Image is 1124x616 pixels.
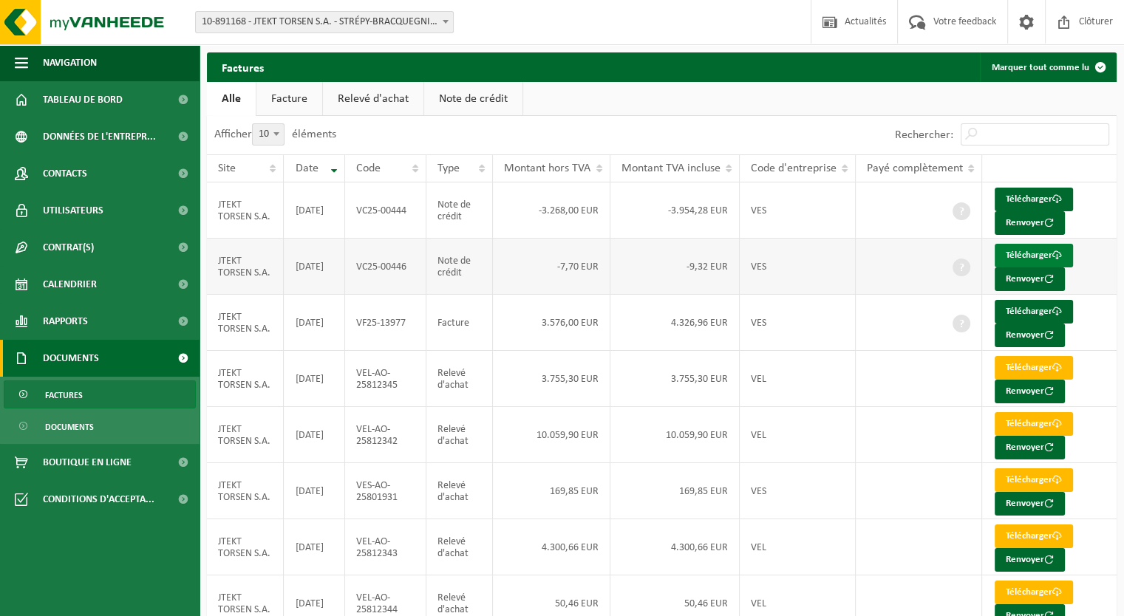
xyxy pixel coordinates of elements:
span: Navigation [43,44,97,81]
span: Conditions d'accepta... [43,481,154,518]
label: Afficher éléments [214,129,336,140]
td: 3.755,30 EUR [493,351,610,407]
td: VEL [740,519,856,575]
a: Télécharger [995,300,1073,324]
a: Télécharger [995,244,1073,267]
button: Renvoyer [995,380,1065,403]
td: Relevé d'achat [426,407,494,463]
span: Payé complètement [867,162,963,174]
span: Date [295,162,318,174]
td: [DATE] [284,519,345,575]
span: Tableau de bord [43,81,123,118]
a: Télécharger [995,412,1073,436]
button: Renvoyer [995,492,1065,516]
span: 10-891168 - JTEKT TORSEN S.A. - STRÉPY-BRACQUEGNIES [195,11,454,33]
span: Contrat(s) [43,229,94,266]
span: Contacts [43,155,87,192]
td: [DATE] [284,239,345,295]
td: [DATE] [284,407,345,463]
span: Rapports [43,303,88,340]
h2: Factures [207,52,279,81]
span: Données de l'entrepr... [43,118,156,155]
td: -9,32 EUR [610,239,740,295]
td: Note de crédit [426,239,494,295]
span: 10 [253,124,284,145]
td: VC25-00444 [345,182,426,239]
td: VC25-00446 [345,239,426,295]
td: [DATE] [284,182,345,239]
a: Relevé d'achat [323,82,423,116]
td: VEL-AO-25812345 [345,351,426,407]
td: VF25-13977 [345,295,426,351]
td: 3.755,30 EUR [610,351,740,407]
td: JTEKT TORSEN S.A. [207,351,284,407]
span: Documents [43,340,99,377]
td: VES [740,182,856,239]
td: -7,70 EUR [493,239,610,295]
button: Renvoyer [995,267,1065,291]
td: [DATE] [284,295,345,351]
a: Note de crédit [424,82,522,116]
td: 4.326,96 EUR [610,295,740,351]
span: 10 [252,123,285,146]
a: Télécharger [995,581,1073,604]
button: Renvoyer [995,211,1065,235]
td: JTEKT TORSEN S.A. [207,463,284,519]
td: -3.268,00 EUR [493,182,610,239]
span: Montant hors TVA [504,162,590,174]
td: Relevé d'achat [426,463,494,519]
td: VEL [740,407,856,463]
span: Montant TVA incluse [621,162,721,174]
span: Factures [45,381,83,409]
a: Télécharger [995,524,1073,548]
td: [DATE] [284,463,345,519]
span: Documents [45,413,94,441]
a: Alle [207,82,256,116]
td: VEL-AO-25812343 [345,519,426,575]
span: Code [356,162,381,174]
a: Factures [4,380,196,408]
td: 10.059,90 EUR [610,407,740,463]
a: Documents [4,412,196,440]
td: VES [740,239,856,295]
td: 169,85 EUR [610,463,740,519]
span: Utilisateurs [43,192,103,229]
button: Marquer tout comme lu [980,52,1115,82]
td: Facture [426,295,494,351]
td: JTEKT TORSEN S.A. [207,239,284,295]
a: Télécharger [995,468,1073,492]
button: Renvoyer [995,324,1065,347]
td: Relevé d'achat [426,351,494,407]
a: Télécharger [995,356,1073,380]
td: VEL-AO-25812342 [345,407,426,463]
td: 3.576,00 EUR [493,295,610,351]
td: VES [740,463,856,519]
label: Rechercher: [895,129,953,141]
span: Type [437,162,460,174]
a: Facture [256,82,322,116]
button: Renvoyer [995,548,1065,572]
td: 4.300,66 EUR [610,519,740,575]
td: 169,85 EUR [493,463,610,519]
td: VES-AO-25801931 [345,463,426,519]
td: 4.300,66 EUR [493,519,610,575]
a: Télécharger [995,188,1073,211]
td: VES [740,295,856,351]
span: 10-891168 - JTEKT TORSEN S.A. - STRÉPY-BRACQUEGNIES [196,12,453,32]
span: Boutique en ligne [43,444,132,481]
span: Calendrier [43,266,97,303]
td: JTEKT TORSEN S.A. [207,407,284,463]
td: 10.059,90 EUR [493,407,610,463]
span: Code d'entreprise [751,162,837,174]
td: JTEKT TORSEN S.A. [207,295,284,351]
td: -3.954,28 EUR [610,182,740,239]
button: Renvoyer [995,436,1065,459]
td: JTEKT TORSEN S.A. [207,519,284,575]
td: JTEKT TORSEN S.A. [207,182,284,239]
td: Note de crédit [426,182,494,239]
td: Relevé d'achat [426,519,494,575]
span: Site [218,162,236,174]
td: [DATE] [284,351,345,407]
td: VEL [740,351,856,407]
